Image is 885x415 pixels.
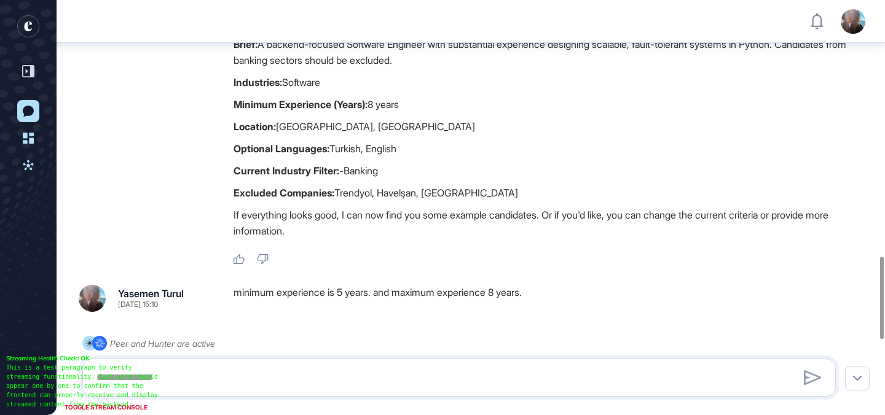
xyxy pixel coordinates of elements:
p: [GEOGRAPHIC_DATA], [GEOGRAPHIC_DATA] [234,118,873,134]
strong: Excluded Companies: [234,187,334,199]
p: If everything looks good, I can now find you some example candidates. Or if you'd like, you can c... [234,207,873,239]
strong: Optional Languages: [234,142,329,155]
div: TOGGLE STREAM CONSOLE [61,400,151,415]
img: 684c2a03a22436891b1588f4.jpg [79,285,106,312]
strong: Current Industry Filter: [234,165,339,177]
strong: Minimum Experience (Years): [234,98,368,111]
p: Trendyol, Havelşan, [GEOGRAPHIC_DATA] [234,185,873,201]
img: user-avatar [841,9,865,34]
p: 8 years [234,96,873,112]
p: -Banking [234,163,873,179]
p: A backend-focused Software Engineer with substantial experience designing scalable, fault-toleran... [234,36,873,68]
div: [DATE] 15:10 [118,301,158,308]
strong: Industries: [234,76,282,88]
strong: Location: [234,120,276,133]
div: Peer and Hunter are active [110,336,215,351]
div: Yasemen Turul [118,289,184,298]
p: Turkish, English [234,141,873,157]
strong: Brief: [234,38,258,50]
div: entrapeer-logo [17,15,39,37]
div: minimum experience is 5 years. and maximum experience 8 years. [234,285,873,312]
p: Software [234,74,873,90]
